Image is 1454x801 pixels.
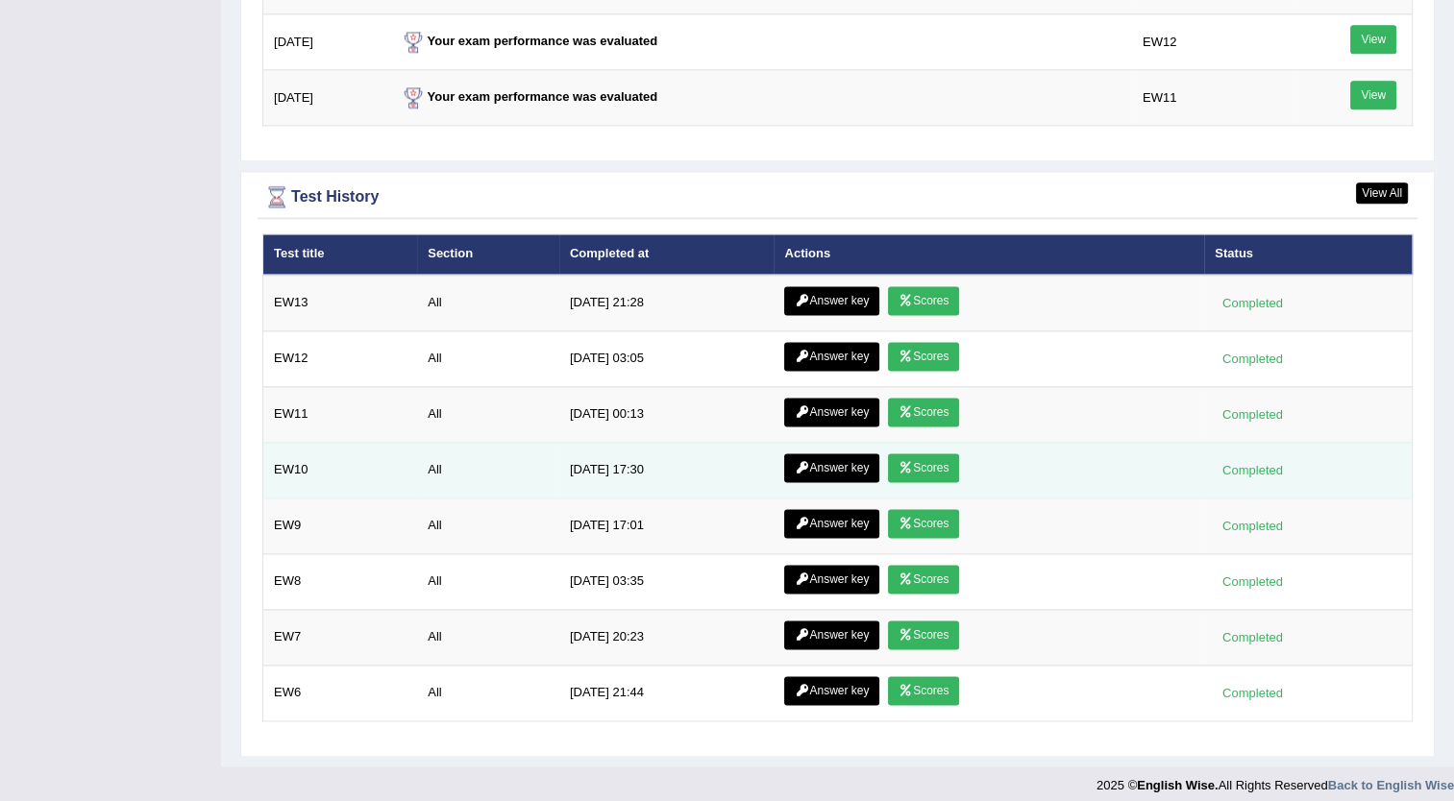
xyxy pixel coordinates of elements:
[559,665,775,720] td: [DATE] 21:44
[784,509,879,538] a: Answer key
[399,89,658,104] strong: Your exam performance was evaluated
[559,609,775,665] td: [DATE] 20:23
[559,442,775,498] td: [DATE] 17:30
[888,620,959,649] a: Scores
[417,275,559,331] td: All
[1215,404,1290,425] div: Completed
[262,182,1413,211] div: Test History
[1132,70,1297,126] td: EW11
[263,386,418,442] td: EW11
[417,386,559,442] td: All
[784,453,879,482] a: Answer key
[888,342,959,371] a: Scores
[888,453,959,482] a: Scores
[417,665,559,720] td: All
[399,34,658,48] strong: Your exam performance was evaluated
[263,553,418,609] td: EW8
[263,609,418,665] td: EW7
[263,442,418,498] td: EW10
[263,234,418,275] th: Test title
[417,442,559,498] td: All
[263,275,418,331] td: EW13
[1215,627,1290,647] div: Completed
[417,330,559,386] td: All
[784,565,879,594] a: Answer key
[559,553,775,609] td: [DATE] 03:35
[1132,14,1297,70] td: EW12
[784,286,879,315] a: Answer key
[1328,778,1454,792] a: Back to English Wise
[784,398,879,426] a: Answer key
[263,70,388,126] td: [DATE]
[559,498,775,553] td: [DATE] 17:01
[1215,460,1290,480] div: Completed
[784,676,879,705] a: Answer key
[888,398,959,426] a: Scores
[559,330,775,386] td: [DATE] 03:05
[1097,766,1454,794] div: 2025 © All Rights Reserved
[888,509,959,538] a: Scores
[888,286,959,315] a: Scores
[263,498,418,553] td: EW9
[1215,349,1290,369] div: Completed
[1350,25,1396,54] a: View
[784,620,879,649] a: Answer key
[1215,571,1290,592] div: Completed
[774,234,1204,275] th: Actions
[417,234,559,275] th: Section
[888,565,959,594] a: Scores
[417,498,559,553] td: All
[1356,182,1408,204] a: View All
[1215,293,1290,313] div: Completed
[559,275,775,331] td: [DATE] 21:28
[1215,516,1290,536] div: Completed
[263,14,388,70] td: [DATE]
[1137,778,1218,792] strong: English Wise.
[888,676,959,705] a: Scores
[417,609,559,665] td: All
[559,234,775,275] th: Completed at
[417,553,559,609] td: All
[784,342,879,371] a: Answer key
[1204,234,1412,275] th: Status
[1215,683,1290,703] div: Completed
[263,330,418,386] td: EW12
[559,386,775,442] td: [DATE] 00:13
[1350,81,1396,109] a: View
[263,665,418,720] td: EW6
